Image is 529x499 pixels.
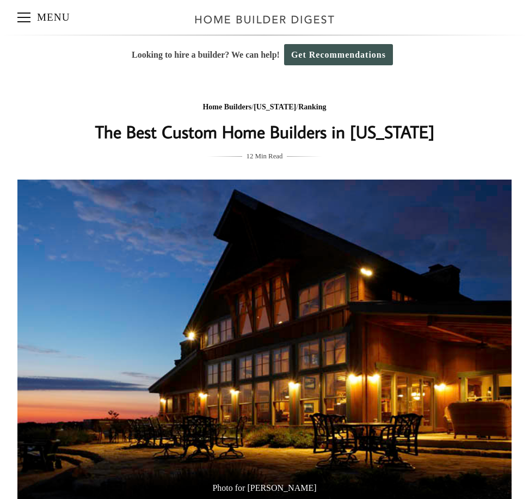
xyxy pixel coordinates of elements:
[17,17,30,18] span: Menu
[202,103,251,111] a: Home Builders
[247,150,283,162] span: 12 Min Read
[190,9,340,30] img: Home Builder Digest
[47,101,482,114] div: / /
[47,119,482,145] h1: The Best Custom Home Builders in [US_STATE]
[254,103,296,111] a: [US_STATE]
[284,44,393,65] a: Get Recommendations
[298,103,326,111] a: Ranking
